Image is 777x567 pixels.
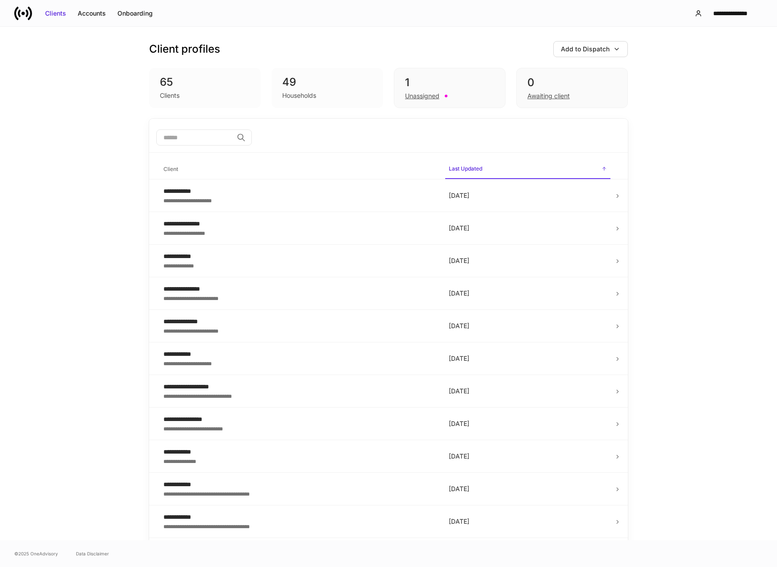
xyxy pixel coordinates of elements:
h6: Client [163,165,178,173]
div: Awaiting client [527,92,570,100]
div: 1 [405,75,494,90]
p: [DATE] [449,191,607,200]
p: [DATE] [449,321,607,330]
p: [DATE] [449,484,607,493]
p: [DATE] [449,452,607,461]
div: Accounts [78,9,106,18]
div: 0 [527,75,617,90]
p: [DATE] [449,354,607,363]
p: [DATE] [449,256,607,265]
h6: Last Updated [449,164,482,173]
div: 65 [160,75,250,89]
button: Accounts [72,6,112,21]
p: [DATE] [449,419,607,428]
div: 1Unassigned [394,68,505,108]
p: [DATE] [449,517,607,526]
span: © 2025 OneAdvisory [14,550,58,557]
div: 49 [282,75,372,89]
span: Last Updated [445,160,610,179]
button: Clients [39,6,72,21]
p: [DATE] [449,387,607,396]
div: Unassigned [405,92,439,100]
div: Onboarding [117,9,153,18]
div: Clients [45,9,66,18]
div: Add to Dispatch [561,45,610,54]
button: Add to Dispatch [553,41,628,57]
button: Onboarding [112,6,159,21]
p: [DATE] [449,224,607,233]
span: Client [160,160,438,179]
div: 0Awaiting client [516,68,628,108]
p: [DATE] [449,289,607,298]
a: Data Disclaimer [76,550,109,557]
h3: Client profiles [149,42,220,56]
div: Households [282,91,316,100]
div: Clients [160,91,180,100]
